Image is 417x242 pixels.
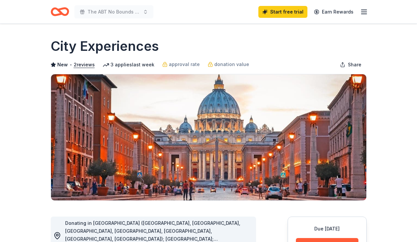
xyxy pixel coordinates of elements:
[348,61,361,69] span: Share
[51,4,69,19] a: Home
[57,61,68,69] span: New
[74,61,95,69] button: 2reviews
[296,225,358,233] div: Due [DATE]
[162,60,200,68] a: approval rate
[51,37,159,55] h1: City Experiences
[69,62,72,67] span: •
[103,61,154,69] div: 3 applies last week
[335,58,367,71] button: Share
[51,74,366,200] img: Image for City Experiences
[258,6,307,18] a: Start free trial
[169,60,200,68] span: approval rate
[208,60,249,68] a: donation value
[74,5,153,18] button: The ABT No Bounds Scholarship Tennis and Pickleball Fundraiser
[88,8,140,16] span: The ABT No Bounds Scholarship Tennis and Pickleball Fundraiser
[214,60,249,68] span: donation value
[310,6,357,18] a: Earn Rewards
